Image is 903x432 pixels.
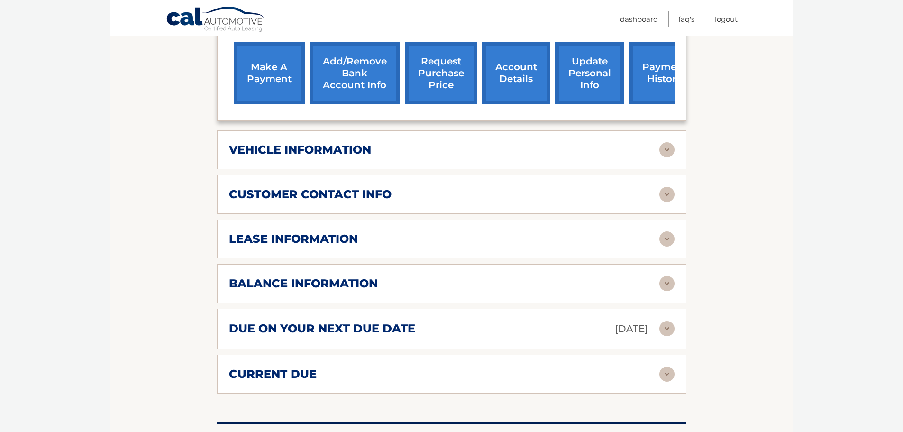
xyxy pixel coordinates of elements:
[229,187,392,202] h2: customer contact info
[555,42,624,104] a: update personal info
[310,42,400,104] a: Add/Remove bank account info
[229,232,358,246] h2: lease information
[166,6,265,34] a: Cal Automotive
[678,11,694,27] a: FAQ's
[659,187,675,202] img: accordion-rest.svg
[229,322,415,336] h2: due on your next due date
[229,143,371,157] h2: vehicle information
[659,367,675,382] img: accordion-rest.svg
[620,11,658,27] a: Dashboard
[482,42,550,104] a: account details
[659,142,675,157] img: accordion-rest.svg
[659,321,675,336] img: accordion-rest.svg
[629,42,700,104] a: payment history
[405,42,477,104] a: request purchase price
[229,367,317,381] h2: current due
[615,321,648,337] p: [DATE]
[234,42,305,104] a: make a payment
[715,11,738,27] a: Logout
[659,231,675,247] img: accordion-rest.svg
[229,276,378,291] h2: balance information
[659,276,675,291] img: accordion-rest.svg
